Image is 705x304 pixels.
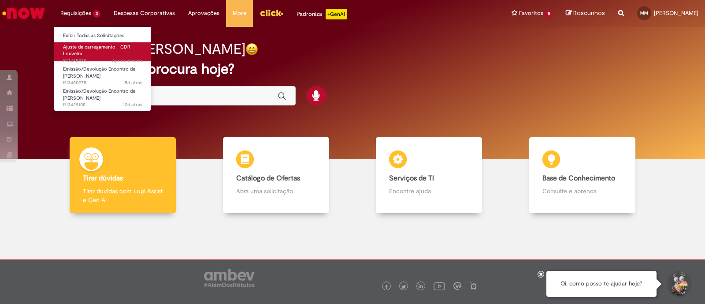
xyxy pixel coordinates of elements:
span: Agora mesmo [112,57,142,64]
button: Iniciar Conversa de Suporte [665,271,692,297]
div: Oi, como posso te ajudar hoje? [546,271,657,297]
span: Aprovações [188,9,219,18]
a: Base de Conhecimento Consulte e aprenda [506,137,659,214]
img: logo_footer_workplace.png [453,282,461,290]
div: Padroniza [297,9,347,19]
a: Exibir Todas as Solicitações [54,31,151,41]
p: Abra uma solicitação [236,187,316,195]
p: Encontre ajuda [389,187,469,195]
h2: O que você procura hoje? [68,61,637,77]
b: Base de Conhecimento [542,174,615,183]
span: Rascunhos [573,9,605,17]
img: logo_footer_ambev_rotulo_gray.png [204,269,255,287]
time: 19/08/2025 15:02:02 [123,101,142,108]
span: MM [640,10,648,16]
img: logo_footer_naosei.png [470,282,478,290]
a: Rascunhos [566,9,605,18]
a: Tirar dúvidas Tirar dúvidas com Lupi Assist e Gen Ai [46,137,200,214]
p: +GenAi [326,9,347,19]
time: 26/08/2025 19:17:32 [125,79,142,86]
p: Consulte e aprenda [542,187,622,195]
b: Serviços de TI [389,174,434,183]
a: Aberto R13465289 : Ajuste de carregamento - CDR Louveira [54,42,151,61]
span: R13465289 [63,57,142,64]
img: logo_footer_youtube.png [434,280,445,292]
b: Catálogo de Ofertas [236,174,300,183]
ul: Requisições [54,26,151,111]
span: 5d atrás [125,79,142,86]
span: 12d atrás [123,101,142,108]
time: 30/08/2025 19:53:04 [112,57,142,64]
img: logo_footer_linkedin.png [419,284,423,289]
a: Aberto R13429108 : Emissão/Devolução Encontro de Contas Fornecedor [54,86,151,105]
span: Despesas Corporativas [114,9,175,18]
b: Tirar dúvidas [83,174,123,183]
span: Emissão/Devolução Encontro de [PERSON_NAME] [63,88,135,101]
img: logo_footer_twitter.png [401,285,406,289]
span: Emissão/Devolução Encontro de [PERSON_NAME] [63,66,135,79]
img: ServiceNow [1,4,46,22]
span: Ajuste de carregamento - CDR Louveira [63,44,130,57]
img: click_logo_yellow_360x200.png [260,6,283,19]
span: Favoritos [519,9,543,18]
span: Requisições [60,9,91,18]
a: Aberto R13450278 : Emissão/Devolução Encontro de Contas Fornecedor [54,64,151,83]
span: R13450278 [63,79,142,86]
span: R13429108 [63,101,142,109]
span: More [233,9,246,18]
a: Serviços de TI Encontre ajuda [352,137,506,214]
img: happy-face.png [245,43,258,56]
h2: Boa noite, [PERSON_NAME] [68,41,245,57]
span: 3 [93,10,100,18]
p: Tirar dúvidas com Lupi Assist e Gen Ai [83,187,163,204]
img: logo_footer_facebook.png [384,285,389,289]
span: [PERSON_NAME] [654,9,698,17]
span: 5 [545,10,553,18]
a: Catálogo de Ofertas Abra uma solicitação [200,137,353,214]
